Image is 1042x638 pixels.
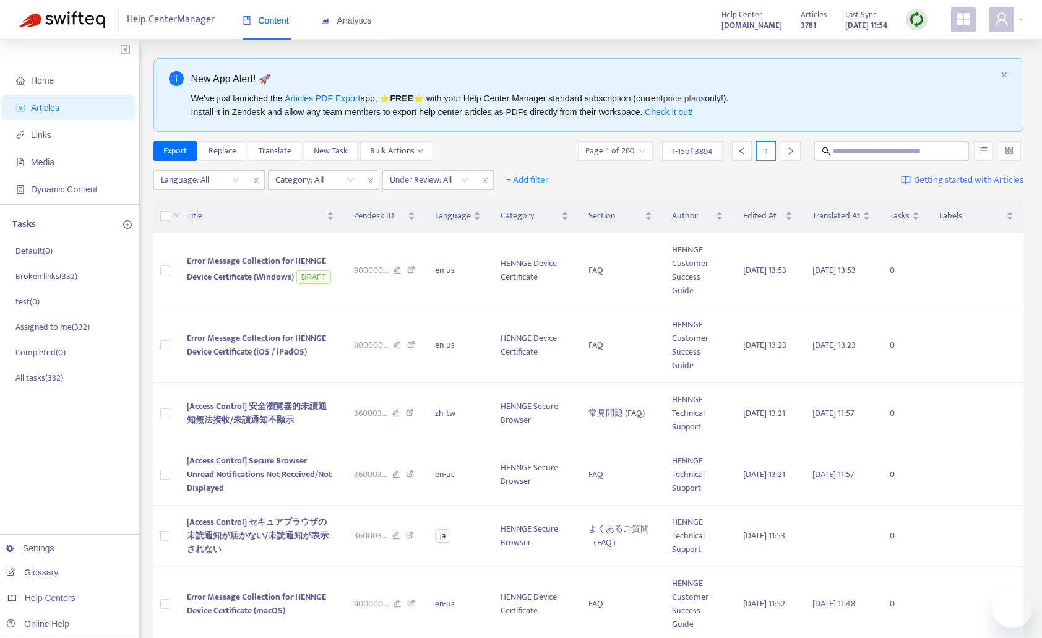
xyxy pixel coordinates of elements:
[354,407,387,420] span: 360003 ...
[974,141,993,161] button: unordered-list
[1001,71,1008,79] span: close
[721,8,762,22] span: Help Center
[354,468,387,481] span: 360003 ...
[738,147,746,155] span: left
[880,308,929,383] td: 0
[812,338,856,352] span: [DATE] 13:23
[662,383,733,444] td: HENNGE Technical Support
[31,75,54,85] span: Home
[187,209,324,223] span: Title
[187,399,327,427] span: [Access Control] 安全瀏覽器的未讀通知無法接收/未讀通知不顯示
[929,199,1023,233] th: Labels
[812,209,861,223] span: Translated At
[672,209,713,223] span: Author
[425,308,491,383] td: en-us
[579,308,662,383] td: FAQ
[662,233,733,308] td: HENNGE Customer Success Guide
[743,406,785,420] span: [DATE] 13:21
[579,506,662,567] td: よくあるご質問（FAQ）
[177,199,344,233] th: Title
[425,383,491,444] td: zh-tw
[901,170,1023,190] a: Getting started with Articles
[16,103,25,112] span: account-book
[939,209,1004,223] span: Labels
[19,11,105,28] img: Swifteq
[354,338,389,352] span: 900000 ...
[662,199,733,233] th: Author
[880,233,929,308] td: 0
[169,71,184,86] span: info-circle
[15,295,40,308] p: test ( 0 )
[6,543,54,553] a: Settings
[801,8,827,22] span: Articles
[31,184,97,194] span: Dynamic Content
[187,254,326,284] span: Error Message Collection for HENNGE Device Certificate (Windows)
[354,209,406,223] span: Zendesk ID
[845,8,877,22] span: Last Sync
[477,173,493,188] span: close
[209,144,236,158] span: Replace
[662,444,733,506] td: HENNGE Technical Support
[425,444,491,506] td: en-us
[191,71,996,87] div: New App Alert! 🚀
[31,103,59,113] span: Articles
[187,590,326,618] span: Error Message Collection for HENNGE Device Certificate (macOS)
[15,346,66,359] p: Completed ( 0 )
[127,8,215,32] span: Help Center Manager
[243,16,251,25] span: book
[743,338,786,352] span: [DATE] 13:23
[801,19,816,32] strong: 3781
[6,567,58,577] a: Glossary
[321,16,330,25] span: area-chart
[25,593,75,603] span: Help Centers
[321,15,372,25] span: Analytics
[491,383,579,444] td: HENNGE Secure Browser
[435,209,471,223] span: Language
[880,444,929,506] td: 0
[579,199,662,233] th: Section
[390,93,413,103] b: FREE
[435,529,450,543] span: ja
[497,170,558,190] button: + Add filter
[15,321,90,334] p: Assigned to me ( 332 )
[491,199,579,233] th: Category
[733,199,803,233] th: Edited At
[956,12,971,27] span: appstore
[187,454,332,495] span: [Access Control] Secure Browser Unread Notifications Not Received/Not Displayed
[16,158,25,166] span: file-image
[15,270,77,283] p: Broken links ( 332 )
[12,217,36,232] p: Tasks
[501,209,559,223] span: Category
[296,270,331,284] span: DRAFT
[344,199,426,233] th: Zendesk ID
[491,308,579,383] td: HENNGE Device Certificate
[822,147,830,155] span: search
[248,173,264,188] span: close
[803,199,881,233] th: Translated At
[285,93,360,103] a: Articles PDF Export
[579,233,662,308] td: FAQ
[15,244,53,257] p: Default ( 0 )
[743,209,783,223] span: Edited At
[880,383,929,444] td: 0
[812,406,855,420] span: [DATE] 11:57
[249,141,301,161] button: Translate
[588,209,642,223] span: Section
[15,371,63,384] p: All tasks ( 332 )
[304,141,358,161] button: New Task
[721,18,782,32] a: [DOMAIN_NAME]
[360,141,433,161] button: Bulk Actionsdown
[979,146,988,155] span: unordered-list
[31,157,54,167] span: Media
[491,506,579,567] td: HENNGE Secure Browser
[812,597,855,611] span: [DATE] 11:48
[812,263,856,277] span: [DATE] 13:53
[16,76,25,85] span: home
[199,141,246,161] button: Replace
[370,144,423,158] span: Bulk Actions
[417,148,423,154] span: down
[173,211,180,218] span: down
[579,383,662,444] td: 常見問題 (FAQ)
[743,597,785,611] span: [DATE] 11:52
[756,141,776,161] div: 1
